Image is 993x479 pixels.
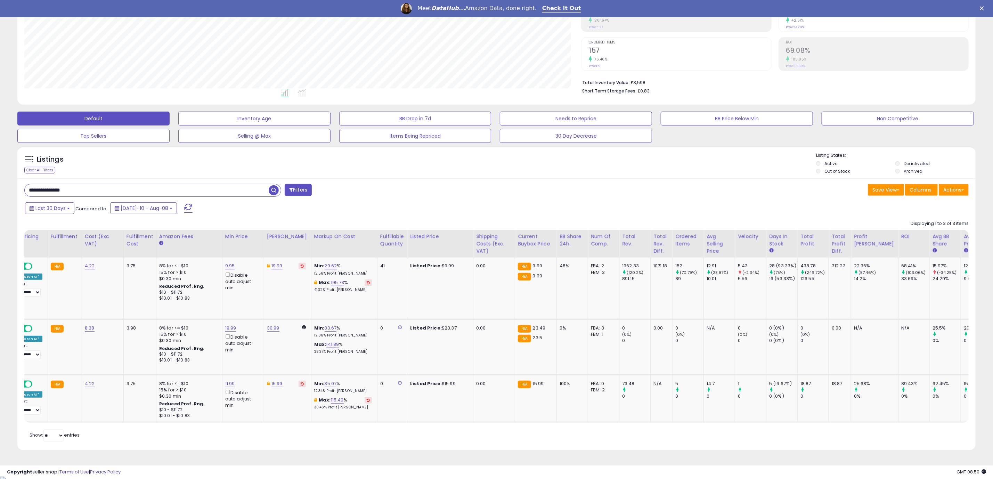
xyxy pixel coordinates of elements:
[331,279,344,286] a: 195.73
[933,233,958,247] div: Avg BB Share
[789,57,807,62] small: 105.05%
[159,407,217,413] div: $10 - $11.72
[500,129,652,143] button: 30 Day Decrease
[964,393,992,399] div: 0
[314,380,325,387] b: Min:
[85,325,95,332] a: 8.38
[410,325,468,331] div: $23.37
[964,263,992,269] div: 12.91
[789,18,804,23] small: 42.61%
[933,325,961,331] div: 25.5%
[832,325,846,331] div: 0.00
[738,393,766,399] div: 0
[591,331,614,338] div: FBM: 1
[854,325,893,331] div: N/A
[868,184,904,196] button: Save View
[225,389,259,409] div: Disable auto adjust min
[178,112,331,125] button: Inventory Age
[901,393,929,399] div: 0%
[37,155,64,164] h5: Listings
[622,338,650,344] div: 0
[339,129,491,143] button: Items Being Repriced
[25,202,74,214] button: Last 30 Days
[707,233,732,255] div: Avg Selling Price
[417,5,537,12] div: Meet Amazon Data, done right.
[832,263,846,269] div: 312.23
[769,332,779,337] small: (0%)
[800,332,810,337] small: (0%)
[622,276,650,282] div: 891.15
[127,233,153,247] div: Fulfillment Cost
[769,276,797,282] div: 16 (53.33%)
[707,263,735,269] div: 12.91
[331,397,344,404] a: 115.40
[592,57,607,62] small: 76.40%
[592,18,609,23] small: 261.64%
[675,233,701,247] div: Ordered Items
[267,325,279,332] a: 30.99
[980,6,987,10] div: Close
[85,233,121,247] div: Cost (Exc. VAT)
[738,233,763,240] div: Velocity
[518,325,531,333] small: FBA
[178,129,331,143] button: Selling @ Max
[159,381,217,387] div: 8% for <= $10
[159,263,217,269] div: 8% for <= $10
[832,233,848,255] div: Total Profit Diff.
[159,338,217,344] div: $0.30 min
[560,233,585,247] div: BB Share 24h.
[675,393,703,399] div: 0
[314,325,372,338] div: %
[59,469,89,475] a: Terms of Use
[225,333,259,353] div: Disable auto adjust min
[159,387,217,393] div: 15% for > $10
[159,283,205,289] b: Reduced Prof. Rng.
[15,282,42,297] div: Preset:
[968,270,986,275] small: (29.23%)
[933,276,961,282] div: 24.29%
[824,161,837,167] label: Active
[314,381,372,393] div: %
[314,341,372,354] div: %
[518,263,531,270] small: FBA
[401,3,412,14] img: Profile image for Georgie
[622,325,650,331] div: 0
[51,263,64,270] small: FBA
[582,80,629,86] b: Total Inventory Value:
[675,263,703,269] div: 152
[622,233,648,247] div: Total Rev.
[85,380,95,387] a: 4.22
[589,25,603,29] small: Prev: £127
[901,263,929,269] div: 68.41%
[738,332,748,337] small: (0%)
[314,263,372,276] div: %
[15,399,42,414] div: Preset:
[653,233,669,255] div: Total Rev. Diff.
[769,263,797,269] div: 28 (93.33%)
[159,295,217,301] div: $10.01 - $10.83
[225,271,259,291] div: Disable auto adjust min
[738,276,766,282] div: 5.56
[901,233,927,240] div: ROI
[410,233,470,240] div: Listed Price
[159,413,217,419] div: $10.01 - $10.83
[24,167,55,173] div: Clear All Filters
[15,343,42,359] div: Preset:
[854,393,898,399] div: 0%
[51,381,64,388] small: FBA
[904,168,922,174] label: Archived
[653,263,667,269] div: 1071.18
[90,469,121,475] a: Privacy Policy
[325,262,337,269] a: 29.62
[518,335,531,342] small: FBA
[476,233,512,255] div: Shipping Costs (Exc. VAT)
[901,276,929,282] div: 33.69%
[589,41,771,44] span: Ordered Items
[35,205,66,212] span: Last 30 Days
[904,161,930,167] label: Deactivated
[711,270,728,275] small: (28.97%)
[964,247,968,254] small: Avg Win Price.
[582,88,636,94] b: Short Term Storage Fees:
[832,381,846,387] div: 18.87
[225,262,235,269] a: 9.95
